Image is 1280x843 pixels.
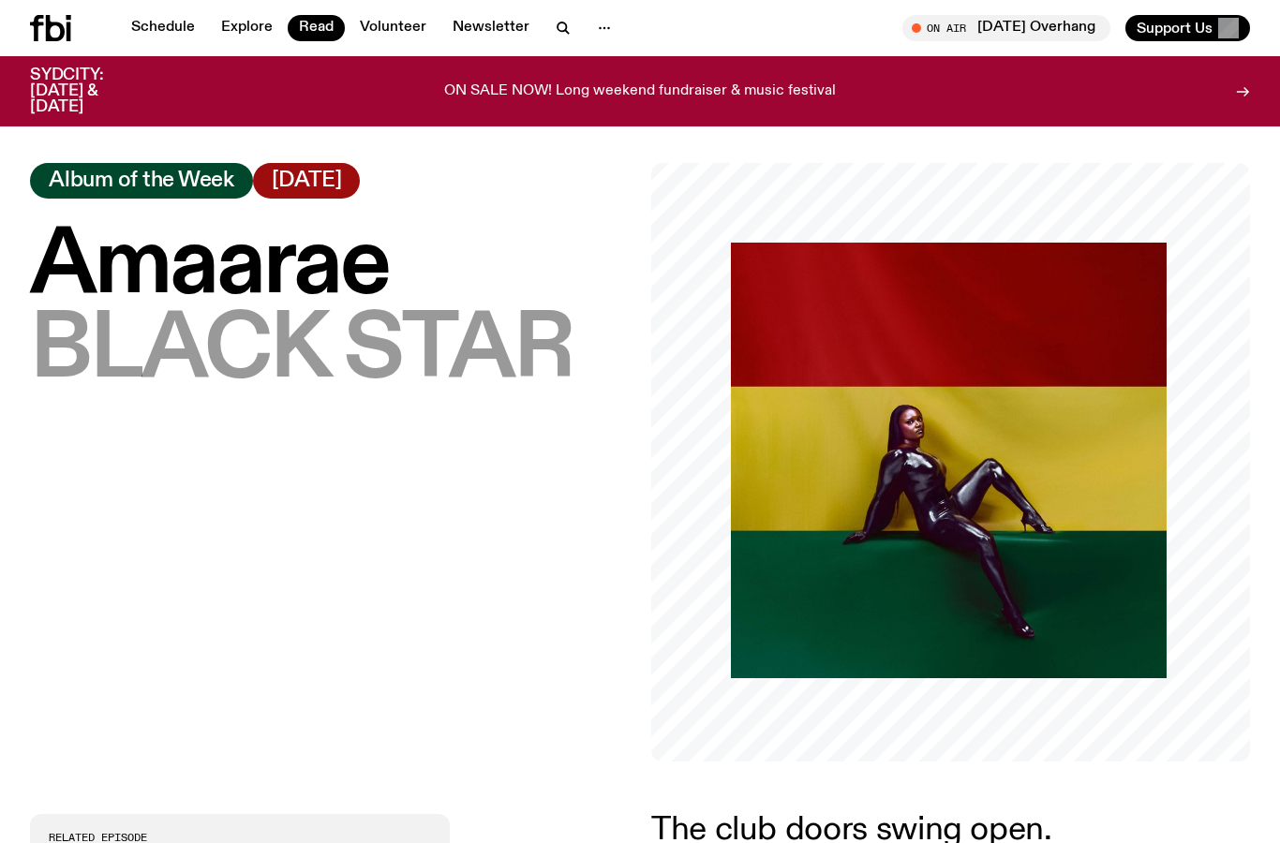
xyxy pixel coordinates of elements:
h3: Related Episode [49,833,431,843]
h3: SYDCITY: [DATE] & [DATE] [30,67,150,115]
span: Amaarae [30,220,389,314]
span: Album of the Week [49,170,234,191]
a: Newsletter [441,15,541,41]
a: Schedule [120,15,206,41]
a: Explore [210,15,284,41]
p: ON SALE NOW! Long weekend fundraiser & music festival [444,83,836,100]
span: [DATE] [272,170,342,191]
span: BLACK STAR [30,304,573,398]
a: Read [288,15,345,41]
span: Support Us [1137,20,1213,37]
a: Volunteer [349,15,438,41]
button: Support Us [1125,15,1250,41]
button: On Air[DATE] Overhang [902,15,1110,41]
